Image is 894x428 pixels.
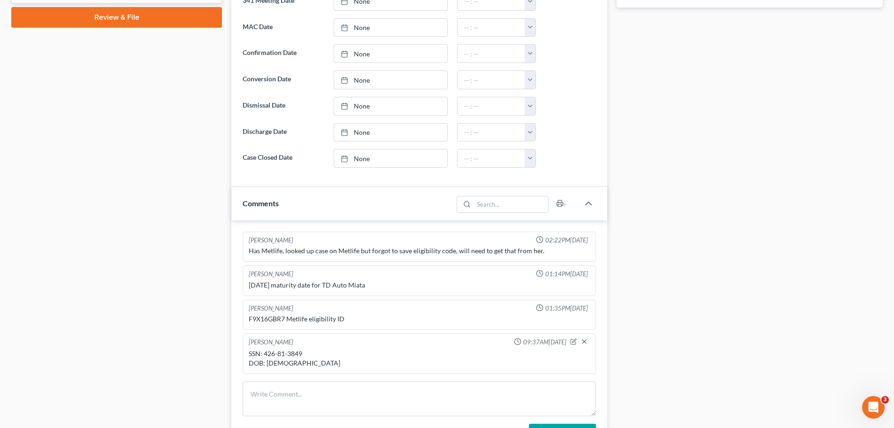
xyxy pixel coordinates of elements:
[545,236,588,245] span: 02:22PM[DATE]
[238,18,329,37] label: MAC Date
[249,270,293,279] div: [PERSON_NAME]
[474,196,549,212] input: Search...
[238,44,329,63] label: Confirmation Date
[458,97,525,115] input: -- : --
[249,246,590,256] div: Has Metlife, looked up case on Metlife but forgot to save eligibility code, will need to get that...
[334,124,447,141] a: None
[334,149,447,167] a: None
[249,349,590,368] div: SSN: 426-81-3849 DOB: [DEMOGRAPHIC_DATA]
[523,338,566,347] span: 09:37AM[DATE]
[545,270,588,279] span: 01:14PM[DATE]
[249,304,293,313] div: [PERSON_NAME]
[458,45,525,62] input: -- : --
[249,314,590,324] div: F9X16GBR7 Metlife eligibility ID
[238,123,329,142] label: Discharge Date
[243,199,279,208] span: Comments
[881,396,889,404] span: 3
[458,149,525,167] input: -- : --
[458,124,525,141] input: -- : --
[334,97,447,115] a: None
[249,236,293,245] div: [PERSON_NAME]
[11,7,222,28] a: Review & File
[334,71,447,89] a: None
[249,338,293,347] div: [PERSON_NAME]
[862,396,885,419] iframe: Intercom live chat
[458,71,525,89] input: -- : --
[238,149,329,168] label: Case Closed Date
[334,45,447,62] a: None
[238,97,329,116] label: Dismissal Date
[545,304,588,313] span: 01:35PM[DATE]
[458,19,525,37] input: -- : --
[238,70,329,89] label: Conversion Date
[334,19,447,37] a: None
[249,280,590,290] div: [DATE] maturity date for TD Auto Miata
